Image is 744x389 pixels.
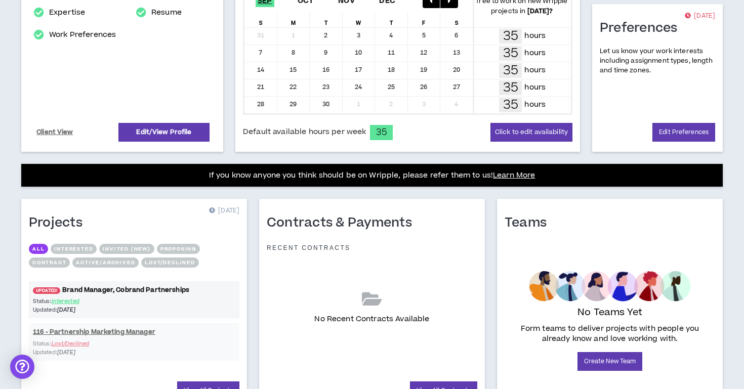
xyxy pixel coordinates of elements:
button: Interested [51,244,97,254]
p: hours [524,99,546,110]
div: S [244,12,277,27]
div: T [375,12,408,27]
button: Contract [29,257,70,268]
h1: Projects [29,215,90,231]
i: [DATE] [57,306,76,314]
div: W [343,12,376,27]
p: Recent Contracts [267,244,351,252]
a: Learn More [493,170,535,181]
p: Form teams to deliver projects with people you already know and love working with. [509,324,711,344]
b: [DATE] ? [527,7,553,16]
img: empty [529,271,690,301]
p: No Teams Yet [577,306,642,320]
p: hours [524,30,546,41]
button: All [29,244,48,254]
div: T [310,12,343,27]
button: Lost/Declined [141,257,198,268]
span: Default available hours per week [243,126,366,138]
p: [DATE] [685,11,715,21]
p: No Recent Contracts Available [314,314,429,325]
span: Interested [52,297,79,305]
button: Click to edit availability [490,123,572,142]
p: Status: [33,297,134,306]
p: [DATE] [209,206,239,216]
a: Create New Team [577,352,643,371]
button: Proposing [157,244,200,254]
h1: Teams [505,215,554,231]
button: Invited (new) [99,244,154,254]
div: M [277,12,310,27]
p: Updated: [33,306,134,314]
p: hours [524,48,546,59]
span: UPDATED! [33,287,60,294]
a: Resume [151,7,182,19]
p: hours [524,65,546,76]
a: UPDATED!Brand Manager, Cobrand Partnerships [29,285,239,295]
p: Let us know your work interests including assignment types, length and time zones. [600,47,715,76]
p: If you know anyone you think should be on Wripple, please refer them to us! [209,169,535,182]
a: Client View [35,123,75,141]
a: Edit Preferences [652,123,715,142]
div: S [440,12,473,27]
p: hours [524,82,546,93]
div: Open Intercom Messenger [10,355,34,379]
a: Work Preferences [49,29,116,41]
div: F [408,12,441,27]
h1: Contracts & Payments [267,215,420,231]
h1: Preferences [600,20,685,36]
a: Expertise [49,7,85,19]
button: Active/Archived [72,257,139,268]
a: Edit/View Profile [118,123,210,142]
